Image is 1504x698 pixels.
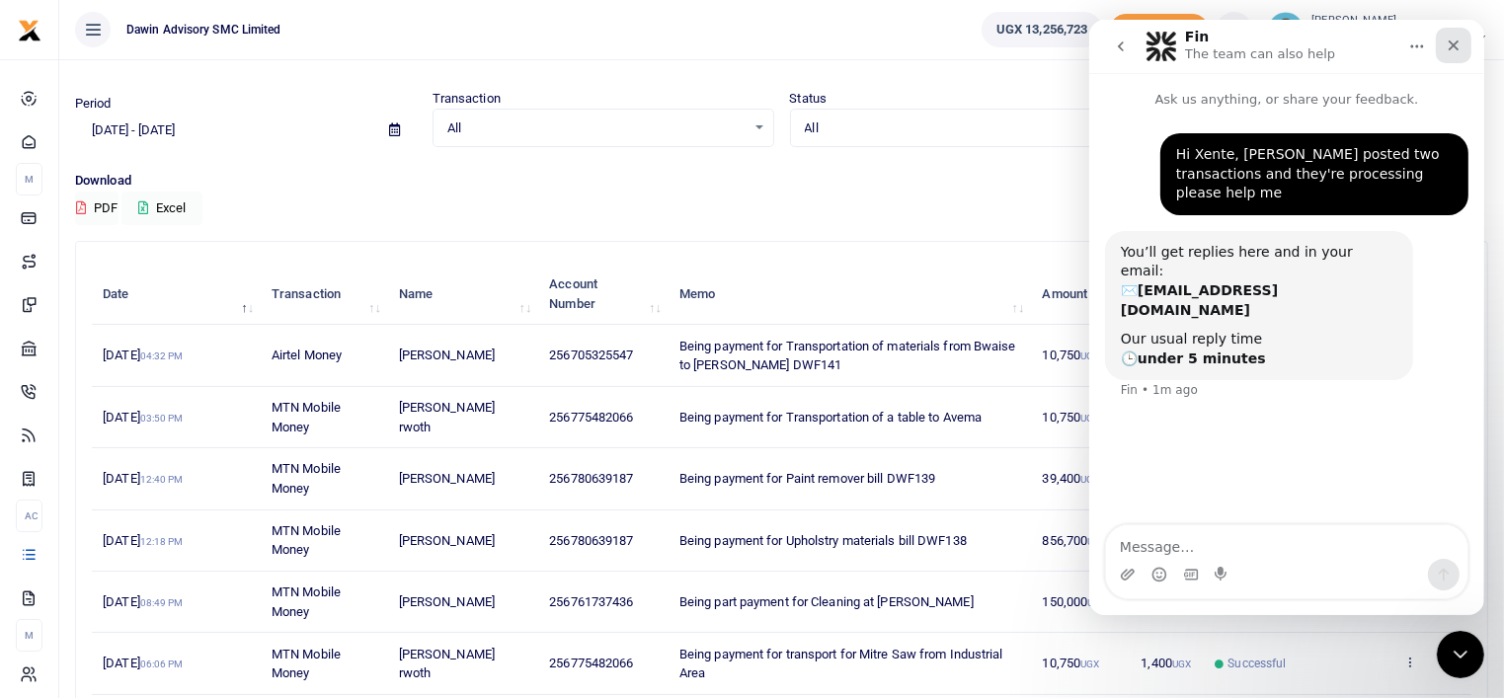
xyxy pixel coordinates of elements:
[75,114,373,147] input: select period
[1110,14,1209,46] span: Add money
[538,264,669,325] th: Account Number: activate to sort column ascending
[1311,13,1488,30] small: [PERSON_NAME]
[103,410,183,425] span: [DATE]
[679,471,935,486] span: Being payment for Paint remover bill DWF139
[805,118,1103,138] span: All
[140,413,184,424] small: 03:50 PM
[1268,12,1304,47] img: profile-user
[140,350,184,361] small: 04:32 PM
[92,264,261,325] th: Date: activate to sort column descending
[1437,631,1484,678] iframe: Intercom live chat
[16,500,42,532] li: Ac
[119,21,289,39] span: Dawin Advisory SMC Limited
[1110,14,1209,46] li: Toup your wallet
[679,594,974,609] span: Being part payment for Cleaning at [PERSON_NAME]
[1031,264,1130,325] th: Amount: activate to sort column ascending
[679,410,982,425] span: Being payment for Transportation of a table to Avema
[1080,474,1099,485] small: UGX
[549,533,633,548] span: 256780639187
[549,410,633,425] span: 256775482066
[1141,656,1191,670] span: 1,400
[103,471,183,486] span: [DATE]
[399,471,495,486] span: [PERSON_NAME]
[1087,536,1106,547] small: UGX
[1043,533,1107,548] span: 856,700
[140,536,184,547] small: 12:18 PM
[974,12,1110,47] li: Wallet ballance
[399,594,495,609] span: [PERSON_NAME]
[75,192,119,225] button: PDF
[1089,20,1484,615] iframe: Intercom live chat
[399,533,495,548] span: [PERSON_NAME]
[399,400,495,434] span: [PERSON_NAME] rwoth
[140,659,184,669] small: 06:06 PM
[549,656,633,670] span: 256775482066
[16,163,42,195] li: M
[1087,597,1106,608] small: UGX
[399,647,495,681] span: [PERSON_NAME] rwoth
[272,461,341,496] span: MTN Mobile Money
[261,264,388,325] th: Transaction: activate to sort column ascending
[1043,594,1107,609] span: 150,000
[1043,348,1100,362] span: 10,750
[1080,413,1099,424] small: UGX
[1080,659,1099,669] small: UGX
[679,647,1003,681] span: Being payment for transport for Mitre Saw from Industrial Area
[399,348,495,362] span: [PERSON_NAME]
[1228,655,1287,672] span: Successful
[679,533,967,548] span: Being payment for Upholstry materials bill DWF138
[75,94,112,114] label: Period
[103,533,183,548] span: [DATE]
[18,22,41,37] a: logo-small logo-large logo-large
[1268,12,1488,47] a: profile-user [PERSON_NAME] [PERSON_NAME] SMC Limited
[1172,659,1191,669] small: UGX
[16,619,42,652] li: M
[121,192,202,225] button: Excel
[1043,656,1100,670] span: 10,750
[272,584,341,619] span: MTN Mobile Money
[1043,410,1100,425] span: 10,750
[272,523,341,558] span: MTN Mobile Money
[433,89,501,109] label: Transaction
[996,20,1087,39] span: UGX 13,256,723
[103,594,183,609] span: [DATE]
[272,348,342,362] span: Airtel Money
[140,474,184,485] small: 12:40 PM
[1080,350,1099,361] small: UGX
[103,656,183,670] span: [DATE]
[272,400,341,434] span: MTN Mobile Money
[272,647,341,681] span: MTN Mobile Money
[790,89,828,109] label: Status
[447,118,746,138] span: All
[1043,471,1100,486] span: 39,400
[669,264,1032,325] th: Memo: activate to sort column ascending
[18,19,41,42] img: logo-small
[982,12,1102,47] a: UGX 13,256,723
[75,171,1488,192] p: Download
[549,471,633,486] span: 256780639187
[679,339,1016,373] span: Being payment for Transportation of materials from Bwaise to [PERSON_NAME] DWF141
[549,594,633,609] span: 256761737436
[103,348,183,362] span: [DATE]
[140,597,184,608] small: 08:49 PM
